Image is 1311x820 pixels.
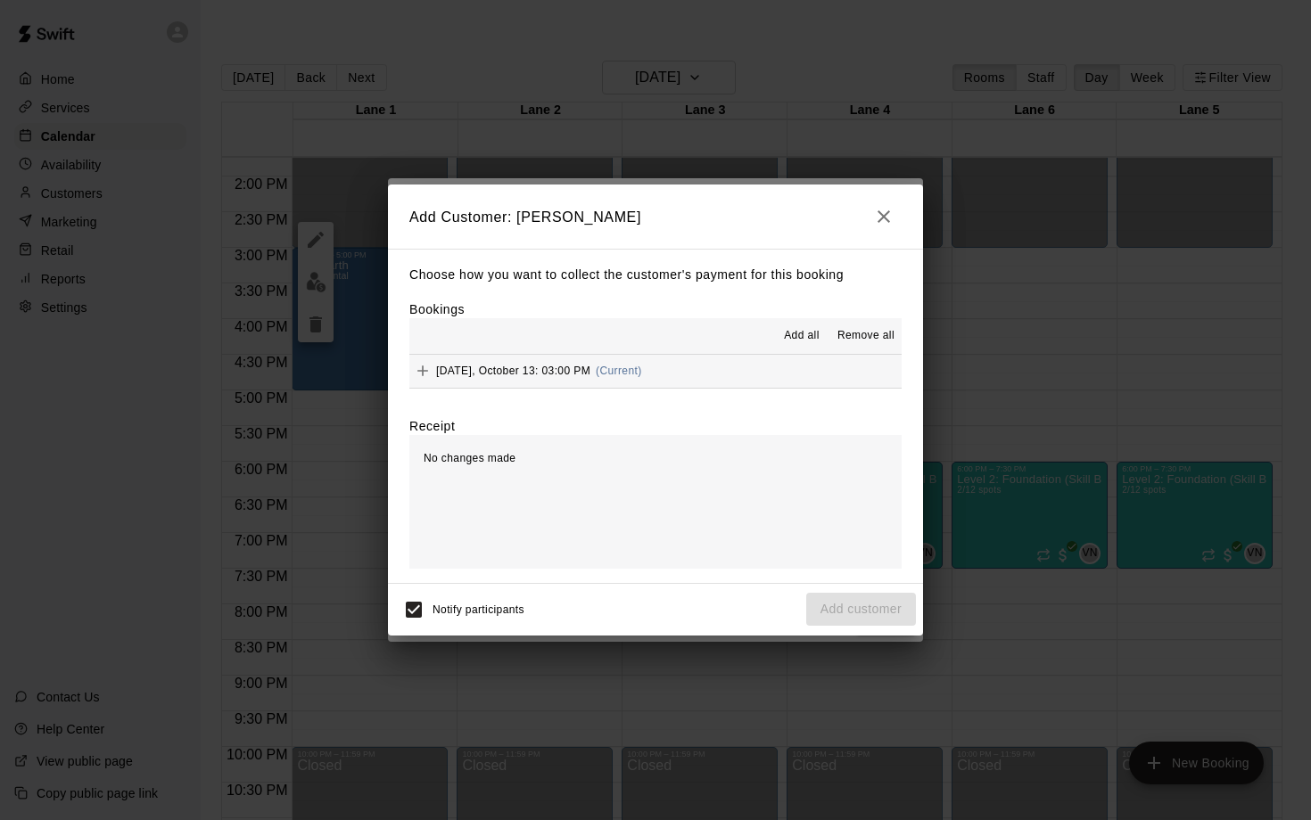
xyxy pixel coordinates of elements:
span: No changes made [424,452,515,464]
button: Add all [773,322,830,350]
button: Remove all [830,322,902,350]
label: Receipt [409,417,455,435]
span: Add all [784,327,820,345]
span: Add [409,364,436,377]
h2: Add Customer: [PERSON_NAME] [388,184,923,249]
label: Bookings [409,302,465,316]
button: Add[DATE], October 13: 03:00 PM(Current) [409,355,902,388]
p: Choose how you want to collect the customer's payment for this booking [409,264,902,286]
span: Remove all [837,327,895,345]
span: [DATE], October 13: 03:00 PM [436,365,590,377]
span: (Current) [596,365,642,377]
span: Notify participants [433,603,524,616]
